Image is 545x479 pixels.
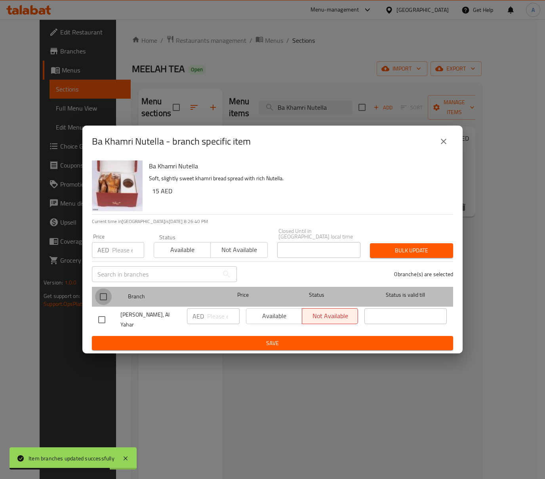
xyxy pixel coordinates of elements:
div: Item branches updated successfully [29,454,114,463]
span: Bulk update [376,246,447,256]
h6: 15 AED [152,185,447,197]
img: Ba Khamri Nutella [92,160,143,211]
button: Not available [210,242,267,258]
span: Price [217,290,269,300]
input: Search in branches [92,266,219,282]
p: Current time in [GEOGRAPHIC_DATA] is [DATE] 8:26:40 PM [92,218,453,225]
button: Bulk update [370,243,453,258]
span: Status [276,290,358,300]
input: Please enter price [112,242,144,258]
p: 0 branche(s) are selected [394,270,453,278]
span: Status is valid till [364,290,447,300]
span: Branch [128,292,210,302]
span: [PERSON_NAME], Al Yahar [120,310,181,330]
input: Please enter price [207,308,240,324]
h2: Ba Khamri Nutella - branch specific item [92,135,251,148]
p: AED [192,311,204,321]
span: Not available [214,244,264,256]
button: close [434,132,453,151]
button: Save [92,336,453,351]
button: Available [154,242,211,258]
span: Available [157,244,208,256]
h6: Ba Khamri Nutella [149,160,447,172]
p: Soft, slightly sweet khamri bread spread with rich Nutella. [149,174,447,183]
p: AED [97,245,109,255]
span: Save [98,338,447,348]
